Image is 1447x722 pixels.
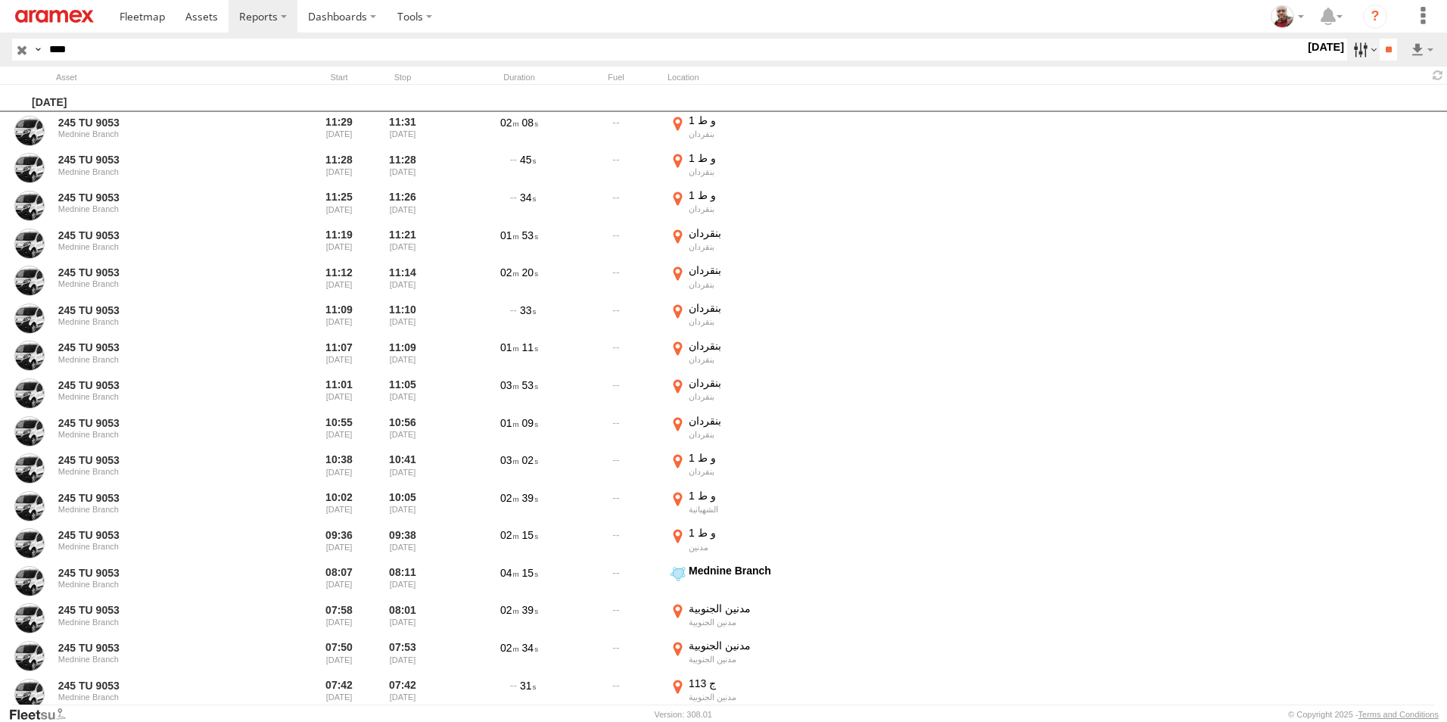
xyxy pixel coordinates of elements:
[520,680,536,692] span: 31
[58,491,266,505] a: 245 TU 9053
[689,376,854,390] div: بنقردان
[58,580,266,589] div: Mednine Branch
[689,692,854,702] div: مدنين الجنوبية
[522,604,538,616] span: 39
[689,489,854,503] div: و ط 1
[689,617,854,627] div: مدنين الجنوبية
[667,677,857,711] label: Click to View Event Location
[310,339,368,374] div: Entered prior to selected date range
[58,453,266,467] a: 245 TU 9053
[58,618,266,627] div: Mednine Branch
[522,417,538,429] span: 09
[374,639,431,674] div: 07:53 [DATE]
[58,467,266,476] div: Mednine Branch
[667,526,857,561] label: Click to View Event Location
[310,639,368,674] div: Entered prior to selected date range
[667,151,857,186] label: Click to View Event Location
[310,263,368,298] div: Entered prior to selected date range
[58,392,266,401] div: Mednine Branch
[500,117,519,129] span: 02
[522,567,538,579] span: 15
[667,114,857,148] label: Click to View Event Location
[667,188,857,223] label: Click to View Event Location
[689,301,854,315] div: بنقردان
[689,677,854,690] div: ج 113
[374,151,431,186] div: 11:28 [DATE]
[310,114,368,148] div: Entered prior to selected date range
[667,602,857,636] label: Click to View Event Location
[522,529,538,541] span: 15
[1363,5,1387,29] i: ?
[374,451,431,486] div: 10:41 [DATE]
[58,655,266,664] div: Mednine Branch
[689,166,854,177] div: بنقردان
[500,379,519,391] span: 03
[689,354,854,365] div: بنقردان
[500,604,519,616] span: 02
[689,188,854,202] div: و ط 1
[310,489,368,524] div: Entered prior to selected date range
[58,355,266,364] div: Mednine Branch
[58,566,266,580] a: 245 TU 9053
[667,301,857,336] label: Click to View Event Location
[689,451,854,465] div: و ط 1
[522,341,538,353] span: 11
[58,204,266,213] div: Mednine Branch
[667,451,857,486] label: Click to View Event Location
[520,191,536,204] span: 34
[374,489,431,524] div: 10:05 [DATE]
[689,316,854,327] div: بنقردان
[667,639,857,674] label: Click to View Event Location
[500,229,519,241] span: 01
[58,542,266,551] div: Mednine Branch
[522,492,538,504] span: 39
[58,378,266,392] a: 245 TU 9053
[667,226,857,261] label: Click to View Event Location
[310,226,368,261] div: Entered prior to selected date range
[689,129,854,139] div: بنقردان
[520,304,536,316] span: 33
[689,526,854,540] div: و ط 1
[310,526,368,561] div: Entered prior to selected date range
[58,116,266,129] a: 245 TU 9053
[58,505,266,514] div: Mednine Branch
[374,526,431,561] div: 09:38 [DATE]
[58,153,266,166] a: 245 TU 9053
[500,454,519,466] span: 03
[374,301,431,336] div: 11:10 [DATE]
[374,114,431,148] div: 11:31 [DATE]
[689,114,854,127] div: و ط 1
[374,414,431,449] div: 10:56 [DATE]
[689,204,854,214] div: بنقردان
[689,151,854,165] div: و ط 1
[522,454,538,466] span: 02
[310,677,368,711] div: Entered prior to selected date range
[500,341,519,353] span: 01
[374,263,431,298] div: 11:14 [DATE]
[374,564,431,599] div: 08:11 [DATE]
[689,504,854,515] div: الشهبانية
[689,241,854,252] div: بنقردان
[667,564,857,599] label: Click to View Event Location
[58,692,266,702] div: Mednine Branch
[522,229,538,241] span: 53
[522,379,538,391] span: 53
[689,263,854,277] div: بنقردان
[667,376,857,411] label: Click to View Event Location
[58,303,266,317] a: 245 TU 9053
[500,567,519,579] span: 04
[689,564,854,577] div: Mednine Branch
[58,416,266,430] a: 245 TU 9053
[1347,39,1380,61] label: Search Filter Options
[522,642,538,654] span: 34
[522,117,538,129] span: 08
[667,414,857,449] label: Click to View Event Location
[310,451,368,486] div: Entered prior to selected date range
[520,154,536,166] span: 45
[500,642,519,654] span: 02
[689,542,854,552] div: مدنين
[655,710,712,719] div: Version: 308.01
[58,341,266,354] a: 245 TU 9053
[374,188,431,223] div: 11:26 [DATE]
[374,226,431,261] div: 11:21 [DATE]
